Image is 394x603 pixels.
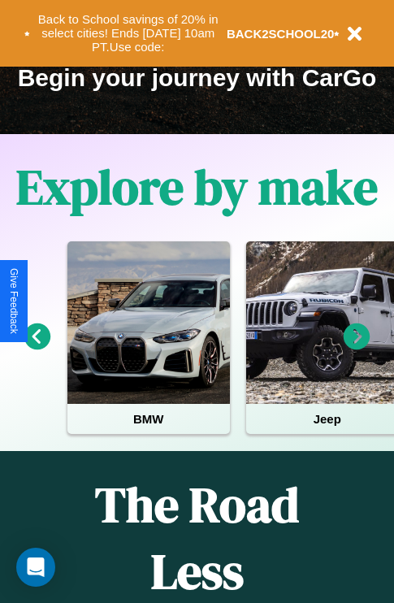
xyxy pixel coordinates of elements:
div: Give Feedback [8,268,19,334]
b: BACK2SCHOOL20 [227,27,335,41]
button: Back to School savings of 20% in select cities! Ends [DATE] 10am PT.Use code: [30,8,227,59]
h1: Explore by make [16,154,378,220]
div: Open Intercom Messenger [16,548,55,587]
h4: BMW [67,404,230,434]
